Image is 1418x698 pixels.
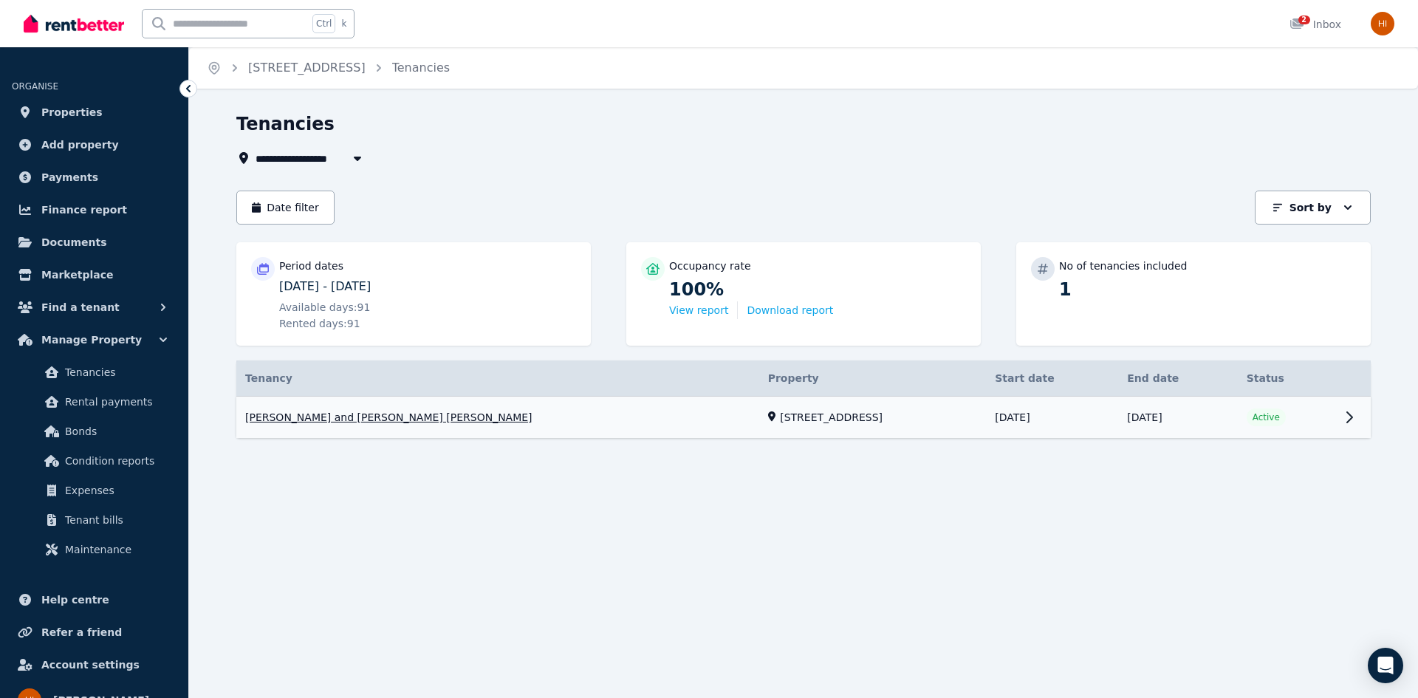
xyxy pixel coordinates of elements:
span: Tenancy [245,371,292,386]
a: Maintenance [18,535,171,564]
span: Account settings [41,656,140,674]
th: Property [759,360,987,397]
a: Expenses [18,476,171,505]
span: Maintenance [65,541,165,558]
a: Properties [12,97,177,127]
a: Help centre [12,585,177,615]
span: k [341,18,346,30]
span: Expenses [65,482,165,499]
a: Marketplace [12,260,177,290]
button: Sort by [1255,191,1371,225]
span: Bonds [65,422,165,440]
span: Documents [41,233,107,251]
a: Condition reports [18,446,171,476]
th: End date [1118,360,1237,397]
a: Tenancies [18,357,171,387]
a: View details for Kwun Tung Ng and Mei Yan Kwan [236,397,1371,439]
a: Rental payments [18,387,171,417]
span: Tenancies [65,363,165,381]
span: Tenancies [392,59,450,77]
a: Account settings [12,650,177,680]
a: [STREET_ADDRESS] [248,61,366,75]
div: Inbox [1289,17,1341,32]
span: ORGANISE [12,81,58,92]
a: Payments [12,162,177,192]
p: Occupancy rate [669,259,751,273]
span: Ctrl [312,14,335,33]
span: Marketplace [41,266,113,284]
span: Refer a friend [41,623,122,641]
nav: Breadcrumb [189,47,467,89]
span: 2 [1298,16,1310,24]
a: Add property [12,130,177,160]
th: Status [1238,360,1335,397]
button: Date filter [236,191,335,225]
a: Refer a friend [12,617,177,647]
p: 1 [1059,278,1356,301]
span: Payments [41,168,98,186]
p: 100% [669,278,966,301]
img: Hasan Imtiaz Ahamed [1371,12,1394,35]
button: Find a tenant [12,292,177,322]
span: Finance report [41,201,127,219]
span: Find a tenant [41,298,120,316]
button: View report [669,303,728,318]
button: Manage Property [12,325,177,355]
p: [DATE] - [DATE] [279,278,576,295]
span: Add property [41,136,119,154]
img: RentBetter [24,13,124,35]
a: Bonds [18,417,171,446]
button: Download report [747,303,833,318]
span: Condition reports [65,452,165,470]
h1: Tenancies [236,112,335,136]
a: Tenant bills [18,505,171,535]
span: Rental payments [65,393,165,411]
th: Start date [986,360,1118,397]
span: Properties [41,103,103,121]
p: Period dates [279,259,343,273]
span: Rented days: 91 [279,316,360,331]
span: Tenant bills [65,511,165,529]
a: Documents [12,227,177,257]
p: No of tenancies included [1059,259,1187,273]
p: Sort by [1289,200,1332,215]
span: Manage Property [41,331,142,349]
span: Help centre [41,591,109,609]
div: Open Intercom Messenger [1368,648,1403,683]
a: Finance report [12,195,177,225]
span: Available days: 91 [279,300,370,315]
